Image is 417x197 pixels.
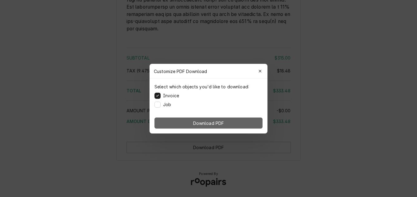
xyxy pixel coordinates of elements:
[163,92,179,99] label: Invoice
[154,118,263,129] button: Download PDF
[192,120,225,126] span: Download PDF
[154,83,249,90] p: Select which objects you'd like to download:
[150,64,267,79] div: Customize PDF Download
[163,101,171,108] label: Job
